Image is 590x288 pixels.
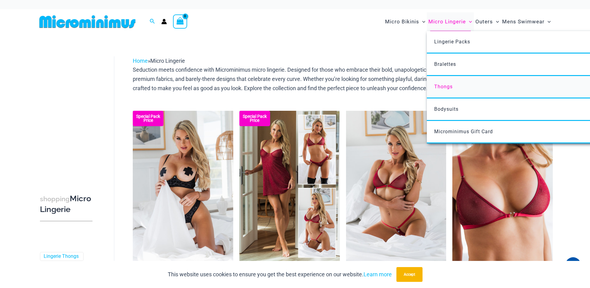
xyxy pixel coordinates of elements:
b: Special Pack Price [239,114,270,122]
a: OutersMenu ToggleMenu Toggle [474,12,501,31]
a: Micro LingerieMenu ToggleMenu Toggle [427,12,474,31]
span: Bodysuits [434,106,458,112]
img: Nights Fall Silver Leopard 1036 Bra 6046 Thong 09v2 [133,111,233,262]
a: Micro BikinisMenu ToggleMenu Toggle [383,12,427,31]
b: Special Pack Price [133,114,163,122]
span: Micro Bikinis [385,14,419,30]
img: Guilty Pleasures Red Collection Pack F [239,111,340,262]
p: Seduction meets confidence with Microminimus micro lingerie. Designed for those who embrace their... [133,65,553,93]
img: Guilty Pleasures Red 1045 Bra 01 [452,111,553,262]
a: Guilty Pleasures Red 1045 Bra 01Guilty Pleasures Red 1045 Bra 02Guilty Pleasures Red 1045 Bra 02 [452,111,553,262]
span: Micro Lingerie [428,14,466,30]
a: Nights Fall Silver Leopard 1036 Bra 6046 Thong 09v2 Nights Fall Silver Leopard 1036 Bra 6046 Thon... [133,111,233,262]
a: Search icon link [150,18,155,26]
a: Lingerie Thongs [44,253,79,260]
span: Micro Lingerie [150,58,185,64]
h3: Micro Lingerie [40,194,92,215]
a: Mens SwimwearMenu ToggleMenu Toggle [501,12,552,31]
a: Account icon link [161,19,167,24]
p: This website uses cookies to ensure you get the best experience on our website. [168,270,392,279]
img: Guilty Pleasures Red 1045 Bra 689 Micro 05 [346,111,446,262]
iframe: TrustedSite Certified [40,51,95,174]
a: Guilty Pleasures Red Collection Pack F Guilty Pleasures Red Collection Pack BGuilty Pleasures Red... [239,111,340,262]
a: Home [133,58,148,64]
button: Accept [396,267,423,282]
span: Menu Toggle [419,14,425,30]
span: Lingerie Packs [434,39,470,45]
span: Menu Toggle [493,14,499,30]
span: Bralettes [434,61,456,67]
span: Menu Toggle [466,14,472,30]
span: Mens Swimwear [502,14,545,30]
a: Learn more [364,271,392,278]
span: Outers [475,14,493,30]
span: shopping [40,195,70,203]
span: Thongs [434,84,453,90]
a: Guilty Pleasures Red 1045 Bra 689 Micro 05Guilty Pleasures Red 1045 Bra 689 Micro 06Guilty Pleasu... [346,111,446,262]
img: MM SHOP LOGO FLAT [37,15,138,29]
span: Menu Toggle [545,14,551,30]
a: View Shopping Cart, empty [173,14,187,29]
span: » [133,58,185,64]
nav: Site Navigation [383,11,553,32]
span: Microminimus Gift Card [434,129,493,134]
